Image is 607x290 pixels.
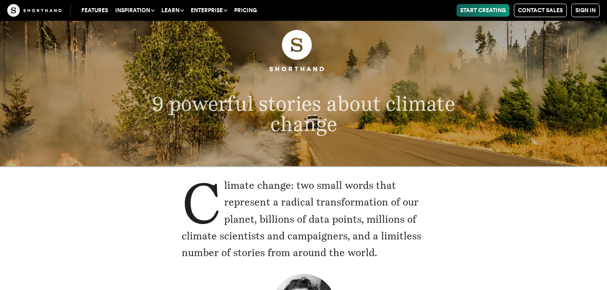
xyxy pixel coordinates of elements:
[187,4,231,17] button: Enterprise
[7,4,61,17] img: The Craft
[514,4,567,17] a: Contact Sales
[152,92,455,136] span: 9 powerful stories about climate change
[231,4,260,17] a: Pricing
[456,4,509,17] a: Start Creating
[158,4,187,17] button: Learn
[112,4,158,17] button: Inspiration
[78,4,112,17] a: Features
[182,177,426,262] p: Climate change: two small words that represent a radical transformation of our planet, billions o...
[571,4,600,17] a: Sign in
